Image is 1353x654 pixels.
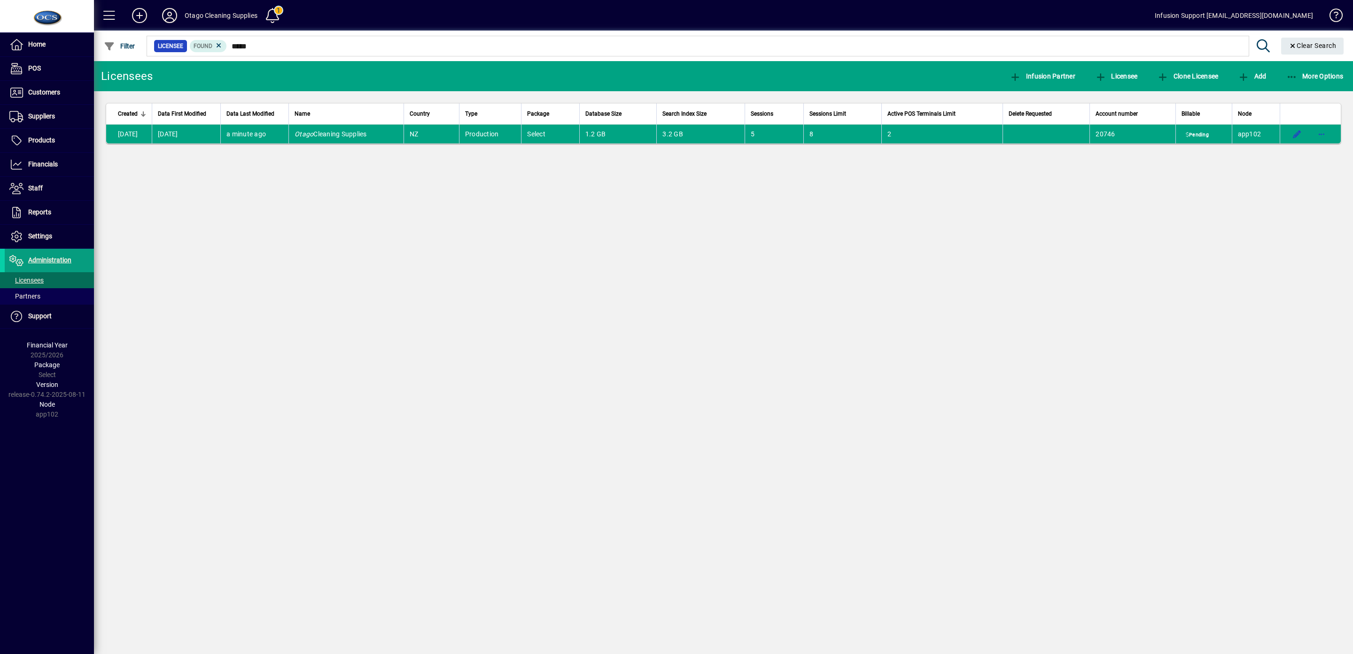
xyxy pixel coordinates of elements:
span: Pending [1184,131,1211,139]
span: Version [36,381,58,388]
em: Otago [295,130,313,138]
span: Reports [28,208,51,216]
span: Clone Licensee [1157,72,1218,80]
div: Node [1238,109,1274,119]
a: Support [5,305,94,328]
span: Created [118,109,138,119]
mat-chip: Found Status: Found [190,40,227,52]
span: Package [527,109,549,119]
a: Reports [5,201,94,224]
button: Add [1236,68,1268,85]
span: Financials [28,160,58,168]
span: Support [28,312,52,320]
td: 1.2 GB [579,125,657,143]
div: Licensees [101,69,153,84]
div: Search Index Size [662,109,739,119]
span: Infusion Partner [1010,72,1075,80]
a: Licensees [5,272,94,288]
div: Package [527,109,573,119]
span: Cleaning Supplies [295,130,367,138]
span: Add [1238,72,1266,80]
button: Filter [101,38,138,55]
td: 8 [803,125,881,143]
span: Suppliers [28,112,55,120]
span: Type [465,109,477,119]
span: Customers [28,88,60,96]
span: app102.prod.infusionbusinesssoftware.com [1238,130,1261,138]
span: Search Index Size [662,109,707,119]
span: Sessions Limit [809,109,846,119]
td: NZ [404,125,459,143]
button: Licensee [1093,68,1140,85]
button: Add [124,7,155,24]
span: Data Last Modified [226,109,274,119]
button: Profile [155,7,185,24]
button: Clone Licensee [1155,68,1221,85]
button: Infusion Partner [1007,68,1078,85]
button: Clear [1281,38,1344,55]
div: Country [410,109,453,119]
td: 2 [881,125,1003,143]
button: More Options [1284,68,1346,85]
div: Type [465,109,515,119]
a: Suppliers [5,105,94,128]
div: Delete Requested [1009,109,1084,119]
span: More Options [1286,72,1344,80]
div: Data First Modified [158,109,215,119]
span: Node [39,401,55,408]
span: Account number [1096,109,1138,119]
span: Filter [104,42,135,50]
span: Administration [28,256,71,264]
a: Home [5,33,94,56]
span: Node [1238,109,1252,119]
td: Select [521,125,579,143]
div: Infusion Support [EMAIL_ADDRESS][DOMAIN_NAME] [1155,8,1313,23]
td: 3.2 GB [656,125,745,143]
span: Home [28,40,46,48]
td: [DATE] [152,125,220,143]
a: Settings [5,225,94,248]
div: Created [118,109,146,119]
span: POS [28,64,41,72]
td: a minute ago [220,125,288,143]
div: Billable [1182,109,1226,119]
span: Country [410,109,430,119]
a: Customers [5,81,94,104]
span: Financial Year [27,341,68,349]
span: Settings [28,232,52,240]
span: Products [28,136,55,144]
div: Sessions Limit [809,109,876,119]
div: Account number [1096,109,1169,119]
a: Financials [5,153,94,176]
span: Licensee [158,41,183,51]
div: Data Last Modified [226,109,283,119]
div: Active POS Terminals Limit [887,109,997,119]
div: Name [295,109,398,119]
a: Knowledge Base [1322,2,1341,32]
span: Staff [28,184,43,192]
span: Sessions [751,109,773,119]
span: Data First Modified [158,109,206,119]
a: Partners [5,288,94,304]
span: Name [295,109,310,119]
span: Active POS Terminals Limit [887,109,956,119]
span: Licensees [9,276,44,284]
span: Delete Requested [1009,109,1052,119]
span: Billable [1182,109,1200,119]
div: Database Size [585,109,651,119]
span: Clear Search [1289,42,1337,49]
a: POS [5,57,94,80]
a: Products [5,129,94,152]
td: 5 [745,125,803,143]
span: Found [194,43,212,49]
td: Production [459,125,521,143]
span: Package [34,361,60,369]
button: More options [1314,126,1329,142]
button: Edit [1290,126,1305,142]
div: Sessions [751,109,798,119]
td: 20746 [1089,125,1175,143]
span: Partners [9,292,40,300]
span: Licensee [1095,72,1138,80]
span: Database Size [585,109,622,119]
td: [DATE] [106,125,152,143]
